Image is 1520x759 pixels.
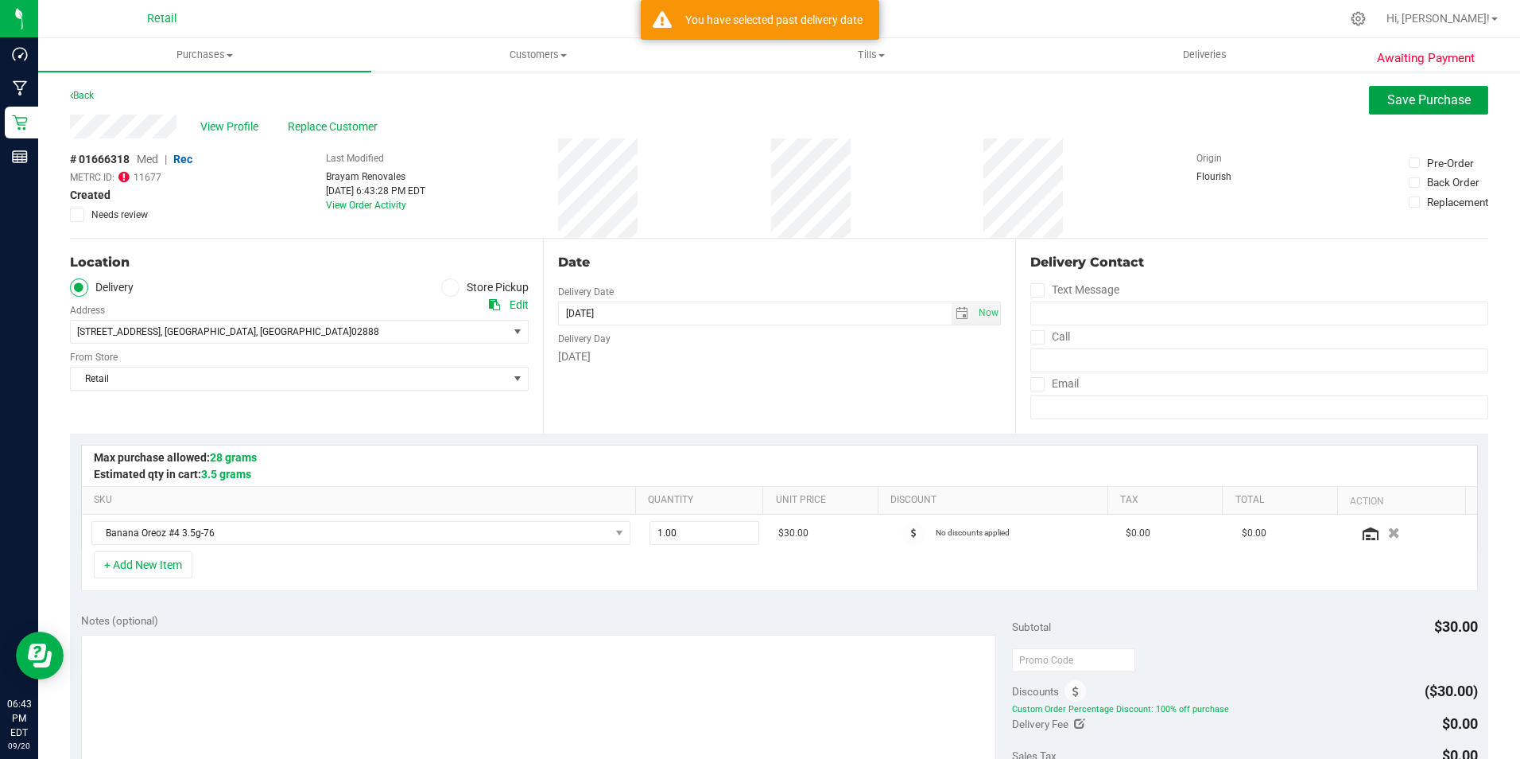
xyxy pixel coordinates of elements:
[1030,325,1070,348] label: Call
[70,170,114,185] span: METRC ID:
[778,526,808,541] span: $30.00
[12,80,28,96] inline-svg: Manufacturing
[70,187,111,204] span: Created
[1425,683,1478,699] span: ($30.00)
[70,278,134,297] label: Delivery
[508,368,528,390] span: select
[1196,169,1276,184] div: Flourish
[77,326,161,337] span: [STREET_ADDRESS]
[38,38,371,72] a: Purchases
[1442,715,1478,732] span: $0.00
[1369,86,1488,115] button: Save Purchase
[558,253,1002,272] div: Date
[1427,194,1488,210] div: Replacement
[1427,155,1474,171] div: Pre-Order
[7,697,31,740] p: 06:43 PM EDT
[1161,48,1248,62] span: Deliveries
[558,332,611,346] label: Delivery Day
[81,614,158,627] span: Notes (optional)
[326,151,384,165] label: Last Modified
[200,119,264,135] span: View Profile
[508,321,528,343] span: select
[161,326,256,337] span: , [GEOGRAPHIC_DATA]
[1012,677,1059,706] span: Discounts
[12,46,28,62] inline-svg: Dashboard
[1196,151,1222,165] label: Origin
[1012,718,1068,730] span: Delivery Fee
[1387,92,1471,107] span: Save Purchase
[1427,174,1479,190] div: Back Order
[147,12,177,25] span: Retail
[1074,718,1085,730] i: Edit Delivery Fee
[94,551,192,578] button: + Add New Item
[201,468,251,481] span: 3.5 grams
[705,38,1038,72] a: Tills
[94,468,251,481] span: Estimated qty in cart:
[510,297,529,313] div: Edit
[7,740,31,752] p: 09/20
[38,48,371,62] span: Purchases
[776,494,872,507] a: Unit Price
[489,297,500,313] div: Copy address to clipboard
[1012,648,1135,672] input: Promo Code
[326,200,406,211] a: View Order Activity
[441,278,529,297] label: Store Pickup
[974,302,1000,325] span: select
[70,90,94,101] a: Back
[1030,372,1079,395] label: Email
[371,38,704,72] a: Customers
[1337,487,1465,516] th: Action
[71,368,508,390] span: Retail
[1030,278,1119,302] label: Text Message
[94,494,629,507] a: SKU
[890,494,1101,507] a: Discount
[952,302,975,325] span: select
[165,153,167,165] span: |
[210,451,257,464] span: 28 grams
[1030,302,1488,325] input: Format: (999) 999-9999
[16,632,64,679] iframe: Resource center
[256,326,351,337] span: , [GEOGRAPHIC_DATA]
[681,12,867,28] div: You have selected past delivery date
[173,153,192,165] span: Rec
[70,303,105,317] label: Address
[351,326,379,337] span: 02888
[326,169,425,184] div: Brayam Renovales
[288,119,383,135] span: Replace Customer
[975,302,1002,325] span: Set Current date
[70,151,130,168] span: # 01666318
[1012,621,1051,633] span: Subtotal
[1120,494,1216,507] a: Tax
[1126,526,1150,541] span: $0.00
[137,153,158,165] span: Med
[12,149,28,165] inline-svg: Reports
[91,521,630,545] span: NO DATA FOUND
[91,208,148,222] span: Needs review
[326,184,425,198] div: [DATE] 6:43:28 PM EDT
[558,285,614,299] label: Delivery Date
[92,522,610,544] span: Banana Oreoz #4 3.5g-76
[70,253,529,272] div: Location
[1038,38,1371,72] a: Deliveries
[706,48,1037,62] span: Tills
[134,170,161,185] span: 11677
[1434,618,1478,635] span: $30.00
[1377,49,1475,68] span: Awaiting Payment
[94,451,257,464] span: Max purchase allowed:
[648,494,757,507] a: Quantity
[1235,494,1332,507] a: Total
[1386,12,1490,25] span: Hi, [PERSON_NAME]!
[118,169,130,185] span: OUT OF SYNC!
[12,115,28,130] inline-svg: Retail
[1242,526,1266,541] span: $0.00
[372,48,704,62] span: Customers
[70,350,118,364] label: From Store
[650,522,758,544] input: 1.00
[1012,704,1478,715] span: Custom Order Percentage Discount: 100% off purchase
[936,528,1010,537] span: No discounts applied
[558,348,1002,365] div: [DATE]
[1030,253,1488,272] div: Delivery Contact
[1348,11,1368,26] div: Manage settings
[1030,348,1488,372] input: Format: (999) 999-9999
